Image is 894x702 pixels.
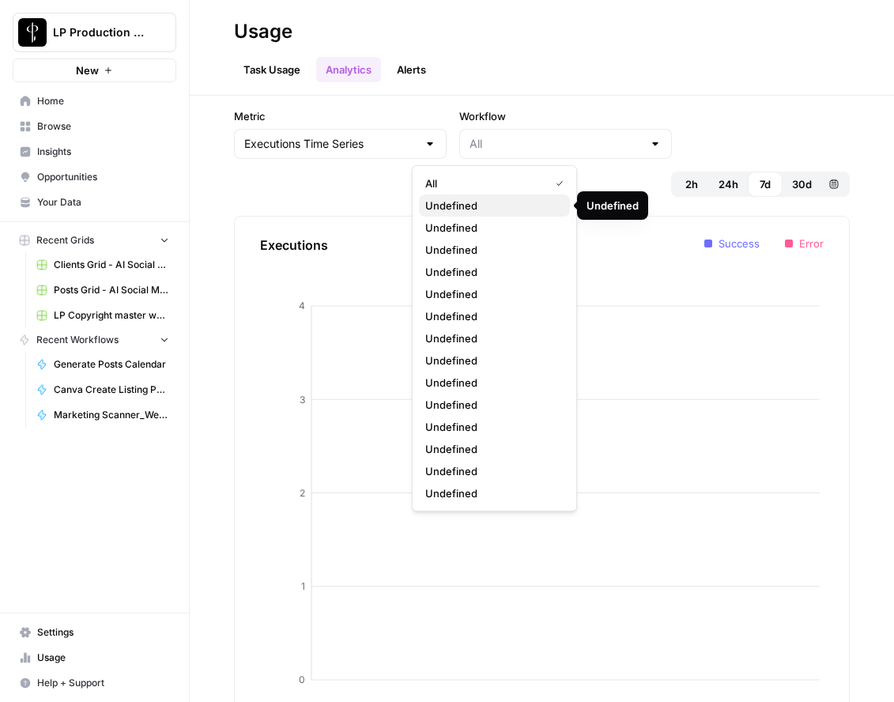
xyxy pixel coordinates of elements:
a: Opportunities [13,164,176,190]
label: Workflow [459,108,672,124]
div: Usage [234,19,292,44]
li: Error [785,236,824,251]
a: Posts Grid - AI Social Media [29,277,176,303]
span: Undefined [425,264,557,280]
button: 2h [674,172,709,197]
a: Browse [13,114,176,139]
span: Insights [37,145,169,159]
span: 2h [685,176,698,192]
span: Home [37,94,169,108]
li: Success [704,236,760,251]
span: Undefined [425,419,557,435]
button: New [13,58,176,82]
span: Undefined [425,441,557,457]
button: Workspace: LP Production Workloads [13,13,176,52]
a: Alerts [387,57,436,82]
span: Clients Grid - AI Social Media [54,258,169,272]
span: Undefined [425,353,557,368]
a: Task Usage [234,57,310,82]
span: Undefined [425,485,557,501]
span: Undefined [425,220,557,236]
span: Help + Support [37,676,169,690]
span: Canva Create Listing Posts (human review to pick properties) [54,383,169,397]
span: Recent Grids [36,233,94,247]
span: Opportunities [37,170,169,184]
input: Executions Time Series [244,136,417,152]
tspan: 3 [300,394,305,406]
tspan: 1 [301,580,305,592]
button: Help + Support [13,670,176,696]
a: Home [13,89,176,114]
input: All [470,136,643,152]
tspan: 4 [299,300,305,311]
span: 30d [792,176,812,192]
button: Recent Grids [13,228,176,252]
span: Undefined [425,308,557,324]
span: Undefined [425,397,557,413]
span: Recent Workflows [36,333,119,347]
span: Undefined [425,242,557,258]
a: Insights [13,139,176,164]
span: Generate Posts Calendar [54,357,169,372]
tspan: 2 [300,487,305,499]
button: 24h [709,172,748,197]
label: Metric [234,108,447,124]
span: 24h [719,176,738,192]
a: Canva Create Listing Posts (human review to pick properties) [29,377,176,402]
span: Usage [37,651,169,665]
img: LP Production Workloads Logo [18,18,47,47]
a: LP Copyright master workflow Grid [29,303,176,328]
a: Usage [13,645,176,670]
span: Browse [37,119,169,134]
button: 30d [783,172,821,197]
span: All [425,175,543,191]
span: Your Data [37,195,169,209]
span: New [76,62,99,78]
a: Analytics [316,57,381,82]
span: Undefined [425,375,557,391]
div: Undefined [587,198,639,213]
span: Posts Grid - AI Social Media [54,283,169,297]
span: Undefined [425,198,557,213]
span: Settings [37,625,169,640]
span: Undefined [425,463,557,479]
a: Clients Grid - AI Social Media [29,252,176,277]
button: Recent Workflows [13,328,176,352]
span: Undefined [425,330,557,346]
a: Generate Posts Calendar [29,352,176,377]
span: LP Copyright master workflow Grid [54,308,169,323]
a: Your Data [13,190,176,215]
span: LP Production Workloads [53,25,149,40]
span: Undefined [425,286,557,302]
a: Marketing Scanner_Website analysis [29,402,176,428]
a: Settings [13,620,176,645]
tspan: 0 [299,674,305,685]
span: 7d [760,176,771,192]
span: Marketing Scanner_Website analysis [54,408,169,422]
